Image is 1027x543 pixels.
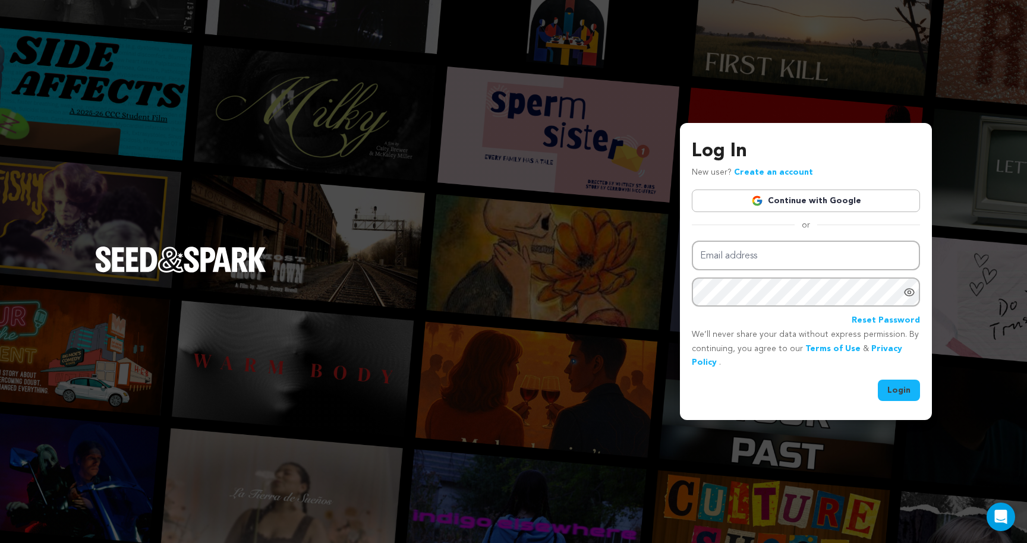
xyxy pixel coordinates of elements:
img: Seed&Spark Logo [95,247,266,273]
a: Create an account [734,168,813,176]
button: Login [878,380,920,401]
a: Seed&Spark Homepage [95,247,266,296]
div: Open Intercom Messenger [987,503,1015,531]
input: Email address [692,241,920,271]
span: or [795,219,817,231]
a: Continue with Google [692,190,920,212]
img: Google logo [751,195,763,207]
a: Reset Password [852,314,920,328]
a: Terms of Use [805,345,861,353]
p: New user? [692,166,813,180]
h3: Log In [692,137,920,166]
p: We’ll never share your data without express permission. By continuing, you agree to our & . [692,328,920,370]
a: Show password as plain text. Warning: this will display your password on the screen. [903,286,915,298]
